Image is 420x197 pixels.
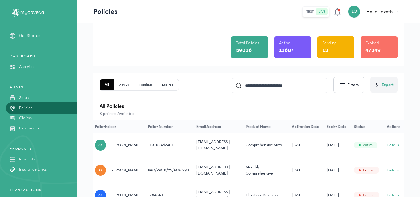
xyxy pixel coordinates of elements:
button: Expired [157,79,179,90]
span: [PERSON_NAME] [110,167,141,173]
span: Expired [363,168,374,173]
button: Pending [134,79,157,90]
th: Status [350,120,383,133]
th: Policyholder [91,120,145,133]
div: AX [95,165,106,176]
p: 13 [322,46,328,55]
button: Export [370,77,398,93]
th: Expiry Date [323,120,350,133]
button: Details [387,142,399,148]
p: Policies [19,105,32,111]
span: [DATE] [292,167,304,173]
span: [DATE] [292,142,304,148]
p: Analytics [19,64,35,70]
th: Policy Number [144,120,193,133]
p: 47349 [365,46,381,55]
button: Active [114,79,134,90]
p: Sales [19,95,29,101]
p: Products [19,156,35,163]
span: [PERSON_NAME] [110,142,141,148]
span: Export [382,82,394,88]
p: Insurance Links [19,166,47,173]
td: Monthly Comprehensive [242,158,288,183]
th: Product Name [242,120,288,133]
p: Policies [93,7,118,17]
th: Actions [383,120,404,133]
button: LOHello Loveth [348,6,404,18]
p: All Policies [100,102,398,111]
p: 59036 [236,46,252,55]
p: Pending [322,40,337,46]
p: Hello Loveth [366,8,393,15]
span: [EMAIL_ADDRESS][DOMAIN_NAME] [196,140,230,150]
p: Expired [365,40,379,46]
span: Active [363,143,373,148]
p: Customers [19,125,39,132]
button: live [316,8,328,15]
th: Email Address [193,120,242,133]
button: Details [387,167,399,173]
button: Filters [333,77,364,93]
td: Comprehensive Auto [242,133,288,158]
div: LO [348,6,360,18]
p: Total Policies [236,40,259,46]
p: 11687 [279,46,294,55]
p: Get Started [19,33,41,39]
div: AX [95,140,106,151]
td: 110102462401 [144,133,193,158]
p: 3 policies Available [100,111,398,117]
span: [DATE] [327,167,339,173]
th: Activation Date [288,120,323,133]
p: Active [279,40,290,46]
td: PAC/PP/10/23/AC/6293 [144,158,193,183]
button: All [100,79,114,90]
p: Claims [19,115,32,121]
span: [EMAIL_ADDRESS][DOMAIN_NAME] [196,165,230,175]
button: test [304,8,316,15]
span: [DATE] [327,142,339,148]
